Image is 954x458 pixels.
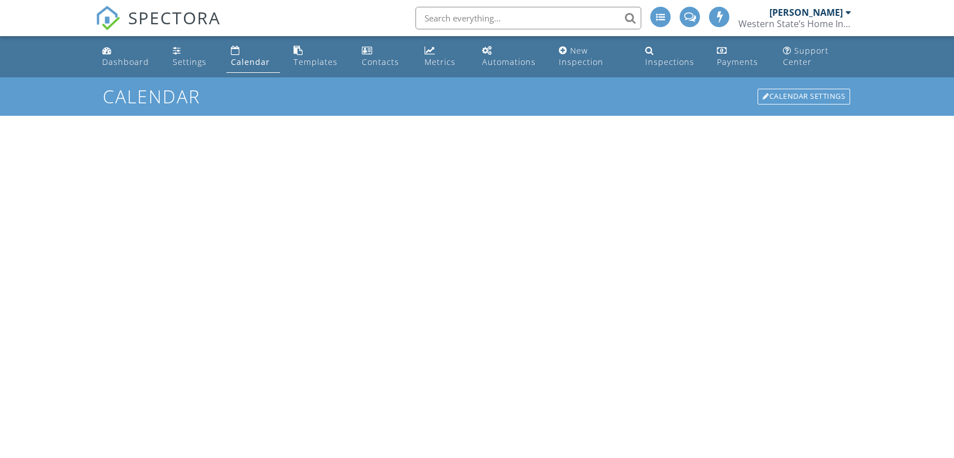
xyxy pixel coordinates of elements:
[778,41,856,73] a: Support Center
[756,88,851,106] a: Calendar Settings
[712,41,769,73] a: Payments
[168,41,217,73] a: Settings
[294,56,338,67] div: Templates
[95,15,221,39] a: SPECTORA
[98,41,159,73] a: Dashboard
[641,41,704,73] a: Inspections
[420,41,469,73] a: Metrics
[357,41,412,73] a: Contacts
[128,6,221,29] span: SPECTORA
[645,56,694,67] div: Inspections
[478,41,546,73] a: Automations (Advanced)
[95,6,120,30] img: The Best Home Inspection Software - Spectora
[717,56,758,67] div: Payments
[738,18,851,29] div: Western State’s Home Inspections LLC
[362,56,399,67] div: Contacts
[769,7,843,18] div: [PERSON_NAME]
[425,56,456,67] div: Metrics
[173,56,207,67] div: Settings
[289,41,348,73] a: Templates
[231,56,270,67] div: Calendar
[415,7,641,29] input: Search everything...
[226,41,281,73] a: Calendar
[482,56,536,67] div: Automations
[103,86,851,106] h1: Calendar
[559,45,603,67] div: New Inspection
[102,56,149,67] div: Dashboard
[758,89,850,104] div: Calendar Settings
[783,45,829,67] div: Support Center
[554,41,631,73] a: New Inspection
